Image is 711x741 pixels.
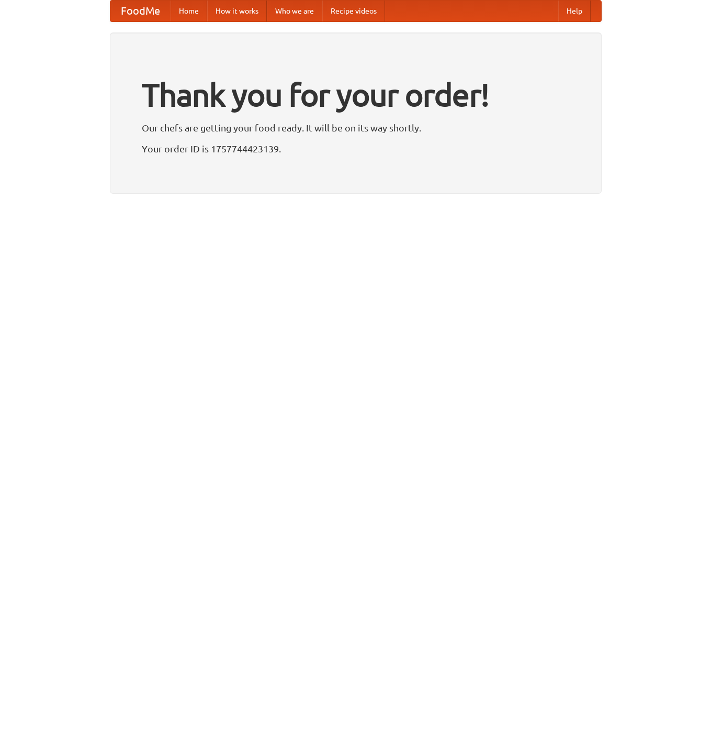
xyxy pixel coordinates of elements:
a: Home [171,1,207,21]
a: How it works [207,1,267,21]
a: Recipe videos [322,1,385,21]
p: Your order ID is 1757744423139. [142,141,570,157]
h1: Thank you for your order! [142,70,570,120]
a: Help [558,1,591,21]
a: FoodMe [110,1,171,21]
p: Our chefs are getting your food ready. It will be on its way shortly. [142,120,570,136]
a: Who we are [267,1,322,21]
